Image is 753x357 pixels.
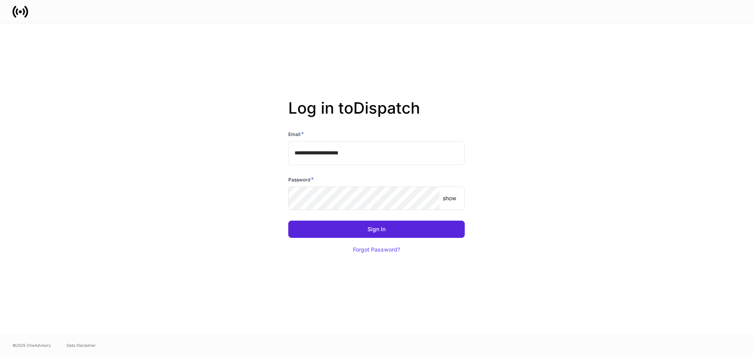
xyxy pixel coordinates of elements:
button: Forgot Password? [343,241,410,258]
a: Data Disclaimer [67,342,96,348]
h2: Log in to Dispatch [288,99,465,130]
div: Sign In [367,227,386,232]
h6: Password [288,176,314,183]
p: show [443,194,456,202]
h6: Email [288,130,304,138]
button: Sign In [288,221,465,238]
div: Forgot Password? [353,247,400,252]
span: © 2025 OneAdvisory [13,342,51,348]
